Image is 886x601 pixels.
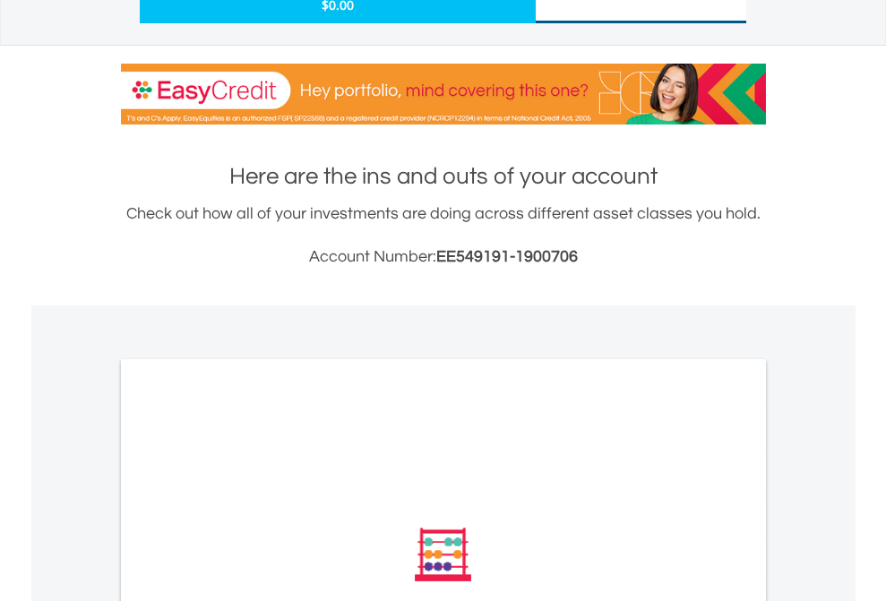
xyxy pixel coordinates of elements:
h3: Account Number: [121,245,766,270]
h1: Here are the ins and outs of your account [121,160,766,193]
div: Check out how all of your investments are doing across different asset classes you hold. [121,202,766,270]
img: EasyCredit Promotion Banner [121,64,766,124]
span: EE549191-1900706 [436,248,578,265]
